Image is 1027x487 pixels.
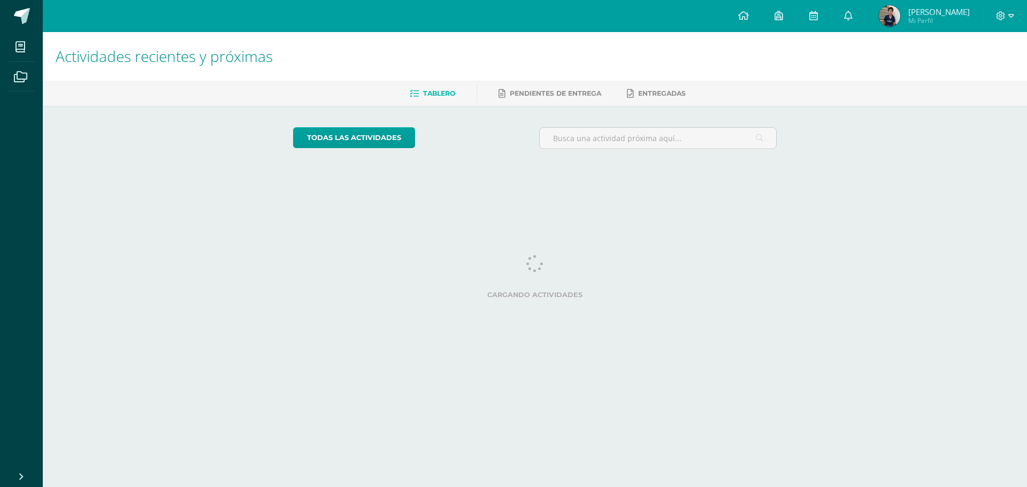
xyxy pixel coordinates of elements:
span: Entregadas [638,89,686,97]
a: Pendientes de entrega [499,85,601,102]
a: todas las Actividades [293,127,415,148]
span: Tablero [423,89,455,97]
span: Pendientes de entrega [510,89,601,97]
label: Cargando actividades [293,291,777,299]
a: Tablero [410,85,455,102]
img: 1535c0312ae203c30d44d59aa01203f9.png [879,5,900,27]
span: Mi Perfil [908,16,970,25]
span: [PERSON_NAME] [908,6,970,17]
a: Entregadas [627,85,686,102]
input: Busca una actividad próxima aquí... [540,128,777,149]
span: Actividades recientes y próximas [56,46,273,66]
